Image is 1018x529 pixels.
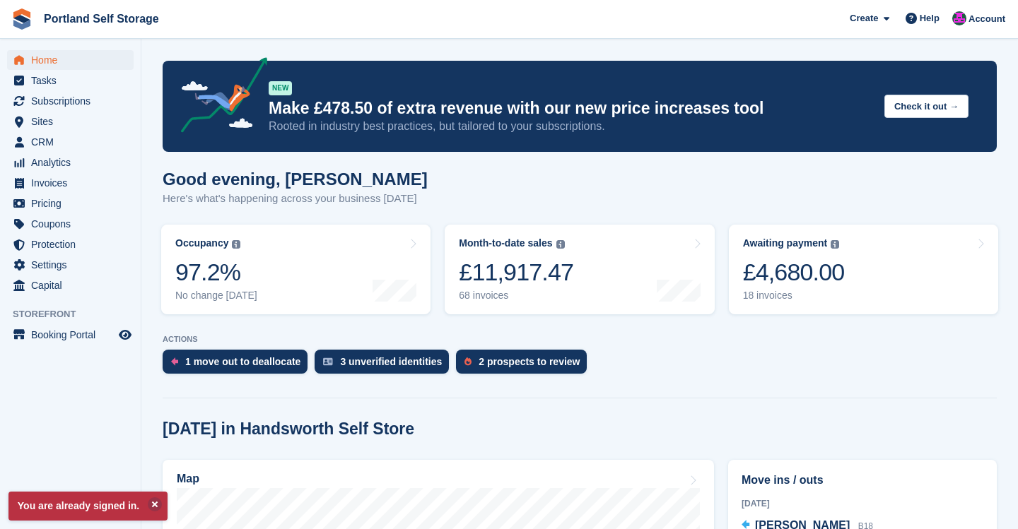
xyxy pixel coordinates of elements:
a: menu [7,255,134,275]
span: CRM [31,132,116,152]
a: 2 prospects to review [456,350,594,381]
img: price-adjustments-announcement-icon-8257ccfd72463d97f412b2fc003d46551f7dbcb40ab6d574587a9cd5c0d94... [169,57,268,138]
h2: Move ins / outs [742,472,983,489]
a: menu [7,194,134,213]
button: Check it out → [884,95,969,118]
div: 68 invoices [459,290,573,302]
div: [DATE] [742,497,983,510]
div: 3 unverified identities [340,356,442,367]
div: No change [DATE] [175,290,257,302]
img: icon-info-grey-7440780725fd019a000dd9b08b2336e03edf1995a4989e88bcd33f0948082b44.svg [232,240,240,249]
h2: Map [177,472,199,485]
p: Make £478.50 of extra revenue with our new price increases tool [269,98,873,119]
div: 2 prospects to review [479,356,580,367]
span: Help [920,11,940,25]
p: ACTIONS [163,335,997,344]
a: menu [7,153,134,172]
span: Settings [31,255,116,275]
a: Occupancy 97.2% No change [DATE] [161,225,431,314]
img: verify_identity-adf6edd0f0f0b5bbfe63781bf79b02c33cf7c696d77639b501bdc392416b5a36.svg [323,357,333,366]
a: menu [7,214,134,234]
a: 3 unverified identities [315,350,456,381]
div: Occupancy [175,237,228,249]
a: menu [7,173,134,193]
img: David Baker [952,11,966,25]
span: Storefront [13,307,141,321]
img: icon-info-grey-7440780725fd019a000dd9b08b2336e03edf1995a4989e88bcd33f0948082b44.svg [556,240,565,249]
a: menu [7,325,134,345]
span: Analytics [31,153,116,172]
div: Awaiting payment [743,237,828,249]
span: Account [969,12,1005,26]
span: Subscriptions [31,91,116,111]
p: Rooted in industry best practices, but tailored to your subscriptions. [269,119,873,134]
p: You are already signed in. [8,492,168,521]
span: Protection [31,234,116,254]
a: menu [7,132,134,152]
a: menu [7,91,134,111]
img: move_outs_to_deallocate_icon-f764333ba52eb49d3ac5e1228854f67142a1ed5810a6f6cc68b1a99e826820c5.svg [171,357,178,366]
p: Here's what's happening across your business [DATE] [163,191,428,207]
span: Invoices [31,173,116,193]
a: Preview store [117,326,134,343]
div: £11,917.47 [459,258,573,287]
span: Coupons [31,214,116,234]
a: menu [7,234,134,254]
img: prospect-51fa495bee0391a8d652442698ab0144808aea92771e9ea1ae160a38d050c398.svg [464,357,472,366]
h2: [DATE] in Handsworth Self Store [163,420,414,439]
div: 18 invoices [743,290,845,302]
a: Portland Self Storage [38,7,165,30]
div: NEW [269,81,292,95]
a: Awaiting payment £4,680.00 18 invoices [729,225,998,314]
div: 97.2% [175,258,257,287]
span: Create [850,11,878,25]
div: 1 move out to deallocate [185,356,300,367]
span: Booking Portal [31,325,116,345]
a: menu [7,71,134,90]
img: icon-info-grey-7440780725fd019a000dd9b08b2336e03edf1995a4989e88bcd33f0948082b44.svg [831,240,839,249]
span: Home [31,50,116,70]
h1: Good evening, [PERSON_NAME] [163,170,428,189]
span: Pricing [31,194,116,213]
div: Month-to-date sales [459,237,552,249]
a: 1 move out to deallocate [163,350,315,381]
img: stora-icon-8386f47178a22dfd0bd8f6a31ec36ba5ce8667c1dd55bd0f319d3a0aa187defe.svg [11,8,33,30]
a: Month-to-date sales £11,917.47 68 invoices [445,225,714,314]
a: menu [7,50,134,70]
div: £4,680.00 [743,258,845,287]
span: Capital [31,275,116,295]
a: menu [7,275,134,295]
a: menu [7,112,134,131]
span: Sites [31,112,116,131]
span: Tasks [31,71,116,90]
